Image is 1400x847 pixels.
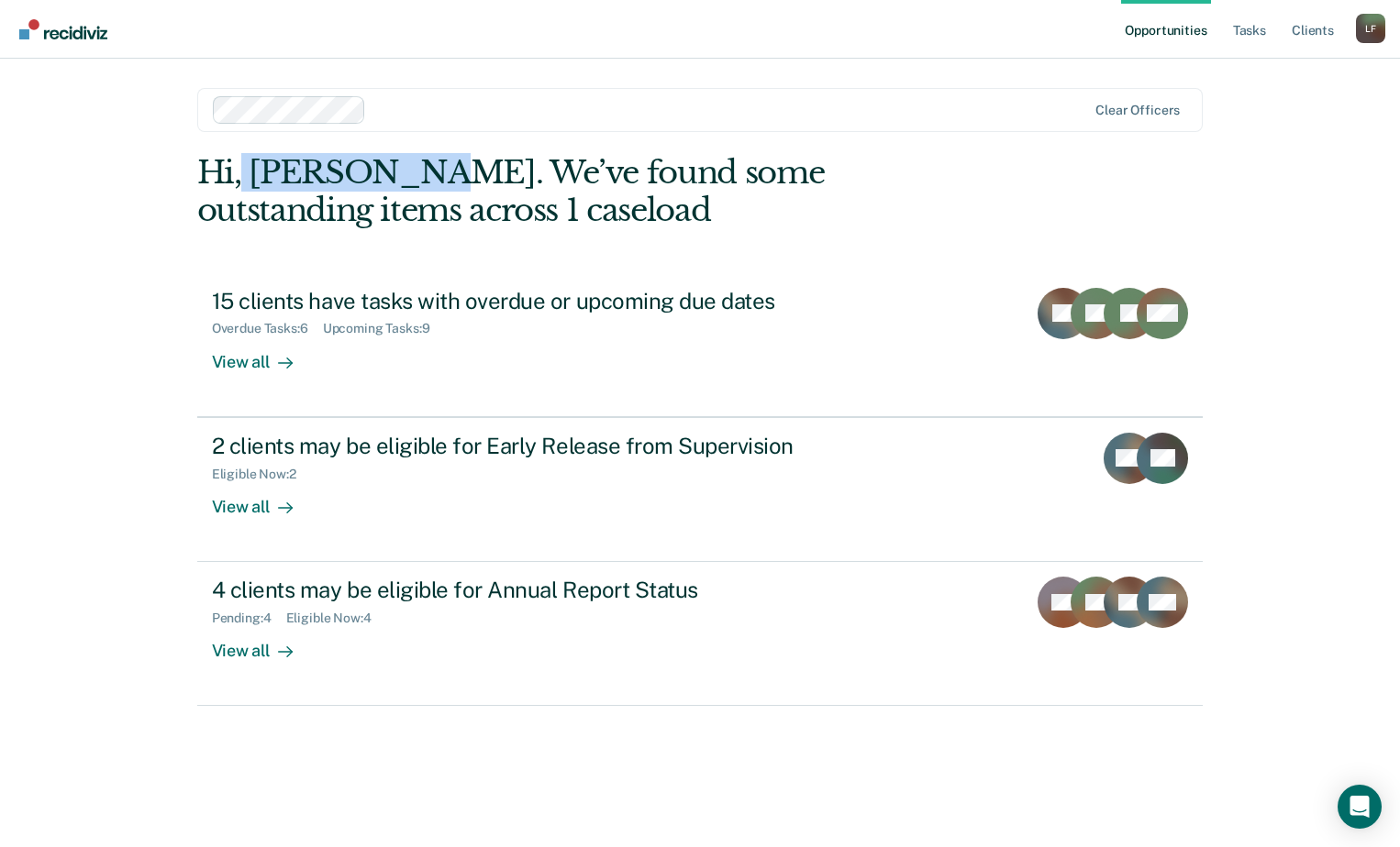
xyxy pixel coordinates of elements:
div: Open Intercom Messenger [1338,785,1382,829]
div: 15 clients have tasks with overdue or upcoming due dates [212,288,856,314]
div: Overdue Tasks : 6 [212,321,323,336]
div: L F [1356,14,1385,43]
div: 2 clients may be eligible for Early Release from Supervision [212,433,856,459]
div: 4 clients may be eligible for Annual Report Status [212,577,856,603]
div: View all [212,626,315,662]
a: 2 clients may be eligible for Early Release from SupervisionEligible Now:2View all [197,417,1204,562]
a: 15 clients have tasks with overdue or upcoming due datesOverdue Tasks:6Upcoming Tasks:9View all [197,273,1204,417]
div: Upcoming Tasks : 9 [323,321,445,336]
div: View all [212,336,315,372]
div: View all [212,481,315,517]
div: Clear officers [1095,103,1180,118]
img: Recidiviz [19,19,107,39]
div: Hi, [PERSON_NAME]. We’ve found some outstanding items across 1 caseload [197,154,1002,229]
div: Eligible Now : 2 [212,467,311,482]
a: 4 clients may be eligible for Annual Report StatusPending:4Eligible Now:4View all [197,562,1204,706]
div: Pending : 4 [212,610,286,626]
div: Eligible Now : 4 [286,610,386,626]
button: Profile dropdown button [1356,14,1385,43]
